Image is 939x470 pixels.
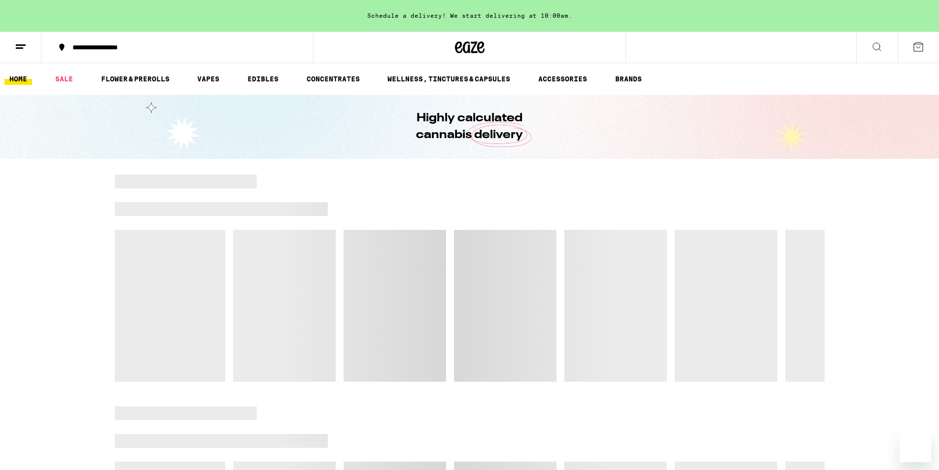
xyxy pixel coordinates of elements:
a: EDIBLES [243,73,283,85]
a: CONCENTRATES [302,73,365,85]
iframe: Button to launch messaging window [900,431,931,462]
a: FLOWER & PREROLLS [96,73,174,85]
a: VAPES [192,73,224,85]
a: ACCESSORIES [533,73,592,85]
a: HOME [4,73,32,85]
a: SALE [50,73,78,85]
a: BRANDS [610,73,647,85]
a: WELLNESS, TINCTURES & CAPSULES [383,73,515,85]
h1: Highly calculated cannabis delivery [388,110,551,144]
